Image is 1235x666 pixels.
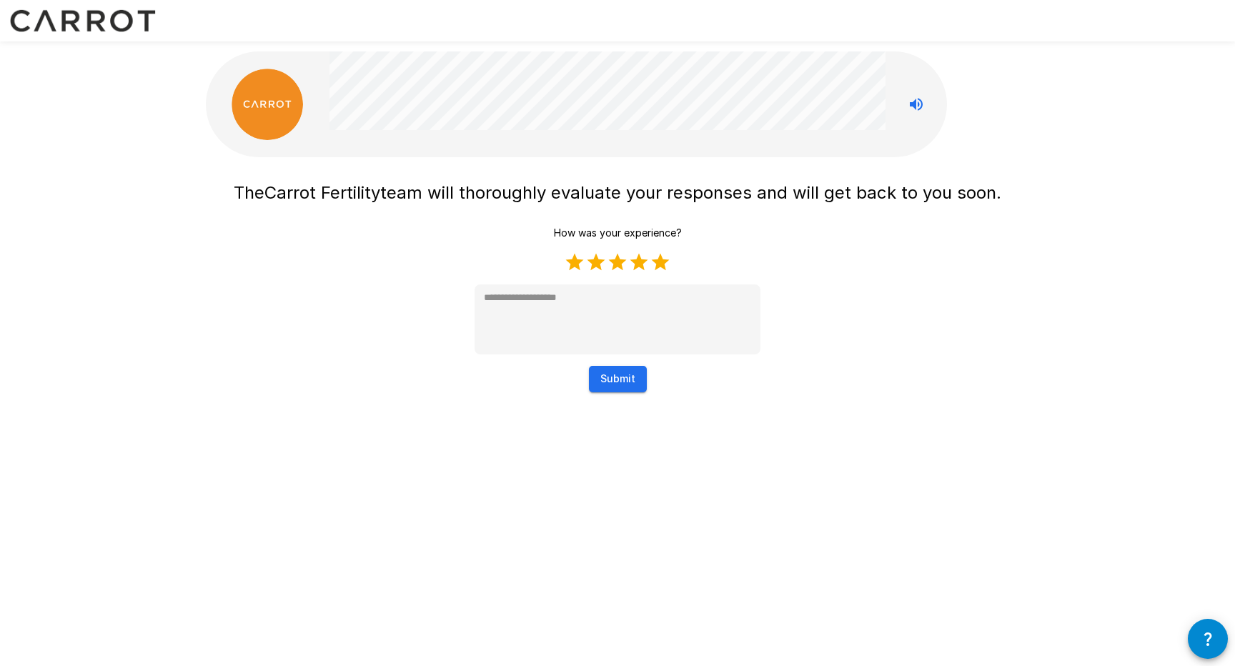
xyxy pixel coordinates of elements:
span: team will thoroughly evaluate your responses and will get back to you soon. [380,182,1001,203]
button: Stop reading questions aloud [902,90,931,119]
p: How was your experience? [554,226,682,240]
span: Carrot Fertility [264,182,380,203]
button: Submit [589,366,647,392]
span: The [234,182,264,203]
img: carrot_logo.png [232,69,303,140]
